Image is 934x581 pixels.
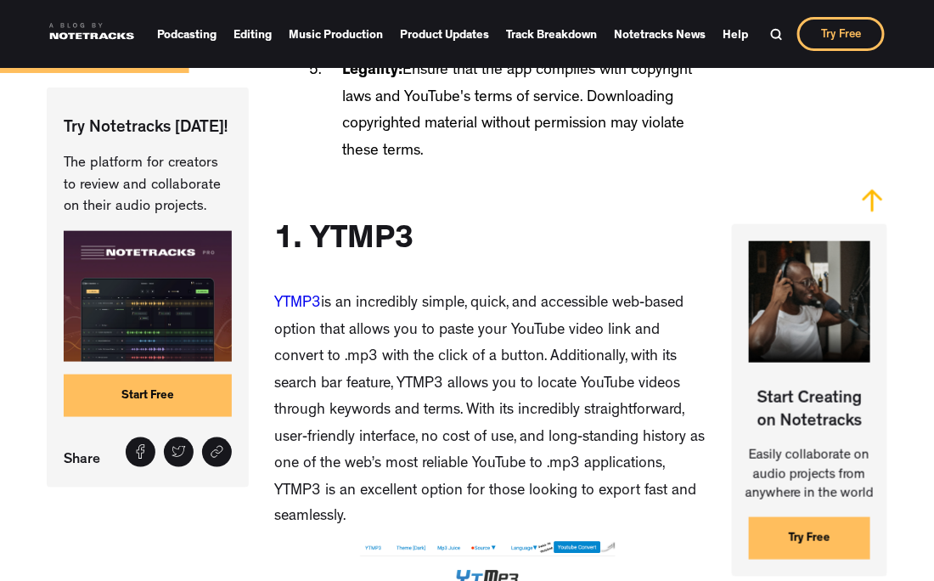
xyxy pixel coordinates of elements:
a: Try Free [797,17,885,51]
p: Easily collaborate on audio projects from anywhere in the world [732,447,887,504]
strong: Legality: [342,63,402,79]
p: Try Notetracks [DATE]! [64,117,232,140]
img: Share link icon [210,444,224,459]
li: Ensure that the app complies with copyright laws and YouTube's terms of service. Downloading copy... [325,58,706,165]
p: is an incredibly simple, quick, and accessible web-based option that allows you to paste your You... [274,291,706,533]
h2: 1. YTMP3 [274,222,414,262]
a: Share on Facebook [126,437,155,466]
a: Editing [234,22,273,47]
a: Track Breakdown [507,22,598,47]
a: Notetracks News [615,22,706,47]
a: Podcasting [158,22,217,47]
img: Search Bar [770,28,783,41]
p: Share [64,446,109,471]
a: Try Free [749,516,870,559]
a: YTMP3 [274,296,321,312]
p: Start Creating on Notetracks [732,375,887,434]
a: Product Updates [401,22,490,47]
a: Tweet [164,437,194,466]
p: The platform for creators to review and collaborate on their audio projects. [64,153,232,218]
a: Help [723,22,749,47]
a: Start Free [64,374,232,416]
a: Music Production [290,22,384,47]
